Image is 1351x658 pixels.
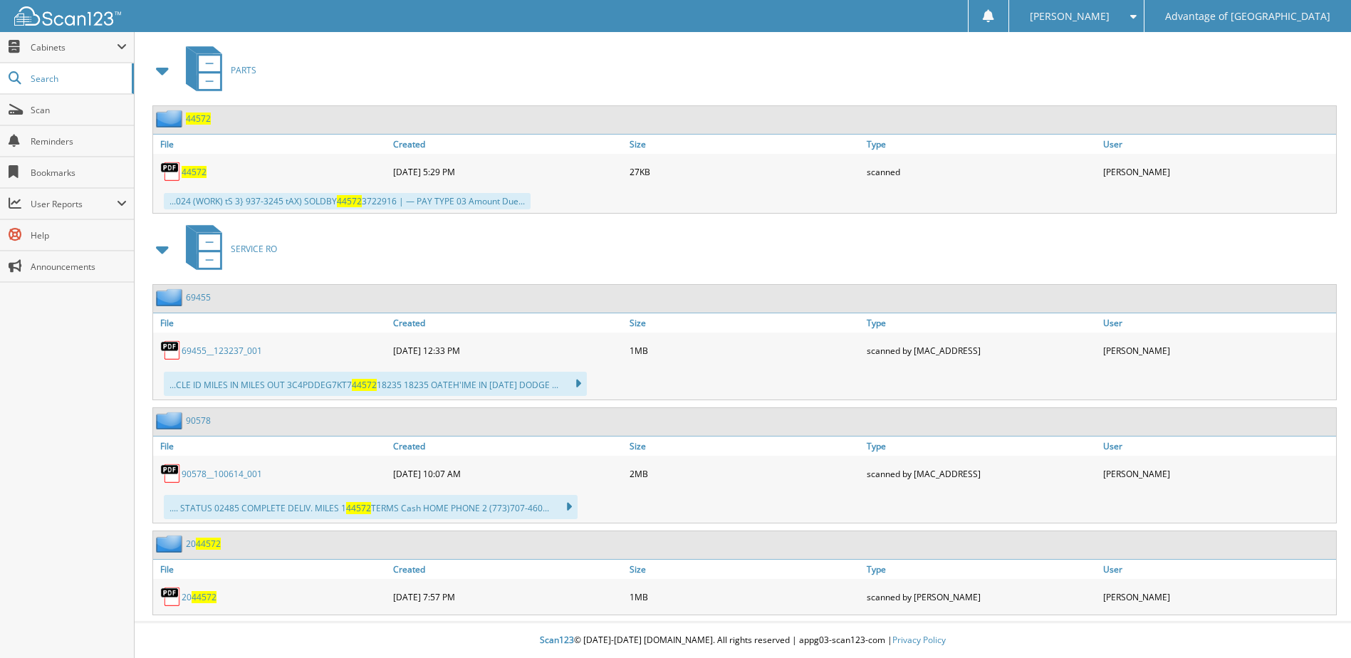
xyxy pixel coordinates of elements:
div: 27KB [626,157,862,186]
a: Size [626,313,862,333]
span: 44572 [337,195,362,207]
a: Size [626,135,862,154]
a: Created [390,313,626,333]
a: PARTS [177,42,256,98]
img: folder2.png [156,288,186,306]
div: scanned [863,157,1100,186]
a: 2044572 [186,538,221,550]
a: 2044572 [182,591,217,603]
a: Created [390,437,626,456]
a: 69455 [186,291,211,303]
img: PDF.png [160,463,182,484]
a: Privacy Policy [892,634,946,646]
a: Created [390,135,626,154]
a: User [1100,135,1336,154]
span: PARTS [231,64,256,76]
div: © [DATE]-[DATE] [DOMAIN_NAME]. All rights reserved | appg03-scan123-com | [135,623,1351,658]
a: 90578 [186,414,211,427]
span: 44572 [352,379,377,391]
a: Created [390,560,626,579]
a: SERVICE RO [177,221,277,277]
iframe: Chat Widget [1280,590,1351,658]
a: 44572 [186,113,211,125]
a: 90578__100614_001 [182,468,262,480]
img: folder2.png [156,535,186,553]
div: scanned by [PERSON_NAME] [863,583,1100,611]
span: Bookmarks [31,167,127,179]
div: [DATE] 12:33 PM [390,336,626,365]
a: File [153,135,390,154]
div: [DATE] 10:07 AM [390,459,626,488]
a: Size [626,560,862,579]
span: Search [31,73,125,85]
img: scan123-logo-white.svg [14,6,121,26]
a: Type [863,560,1100,579]
img: PDF.png [160,586,182,607]
div: scanned by [MAC_ADDRESS] [863,336,1100,365]
div: [PERSON_NAME] [1100,583,1336,611]
div: ...024 (WORK) tS 3} 937-3245 tAX) SOLDBY 3722916 | — PAY TYPE 03 Amount Due... [164,193,531,209]
a: Type [863,135,1100,154]
div: [DATE] 5:29 PM [390,157,626,186]
div: [PERSON_NAME] [1100,157,1336,186]
span: Help [31,229,127,241]
img: folder2.png [156,412,186,429]
a: Type [863,437,1100,456]
span: SERVICE RO [231,243,277,255]
a: File [153,560,390,579]
div: [DATE] 7:57 PM [390,583,626,611]
span: User Reports [31,198,117,210]
span: [PERSON_NAME] [1030,12,1110,21]
img: folder2.png [156,110,186,127]
div: .... STATUS 02485 COMPLETE DELIV. MILES 1 TERMS Cash HOME PHONE 2 (773)707-460... [164,495,578,519]
span: 44572 [192,591,217,603]
div: [PERSON_NAME] [1100,336,1336,365]
div: ...CLE ID MILES IN MILES OUT 3C4PDDEG7KT7 18235 18235 OATEH'IME IN [DATE] DODGE ... [164,372,587,396]
a: Size [626,437,862,456]
a: File [153,313,390,333]
a: 44572 [182,166,207,178]
a: User [1100,560,1336,579]
div: scanned by [MAC_ADDRESS] [863,459,1100,488]
span: Announcements [31,261,127,273]
span: Scan123 [540,634,574,646]
div: [PERSON_NAME] [1100,459,1336,488]
img: PDF.png [160,161,182,182]
div: 1MB [626,583,862,611]
span: 44572 [196,538,221,550]
a: 69455__123237_001 [182,345,262,357]
a: User [1100,313,1336,333]
span: 44572 [346,502,371,514]
a: User [1100,437,1336,456]
span: Cabinets [31,41,117,53]
span: Reminders [31,135,127,147]
a: File [153,437,390,456]
span: Advantage of [GEOGRAPHIC_DATA] [1165,12,1330,21]
img: PDF.png [160,340,182,361]
div: 2MB [626,459,862,488]
span: Scan [31,104,127,116]
div: 1MB [626,336,862,365]
a: Type [863,313,1100,333]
